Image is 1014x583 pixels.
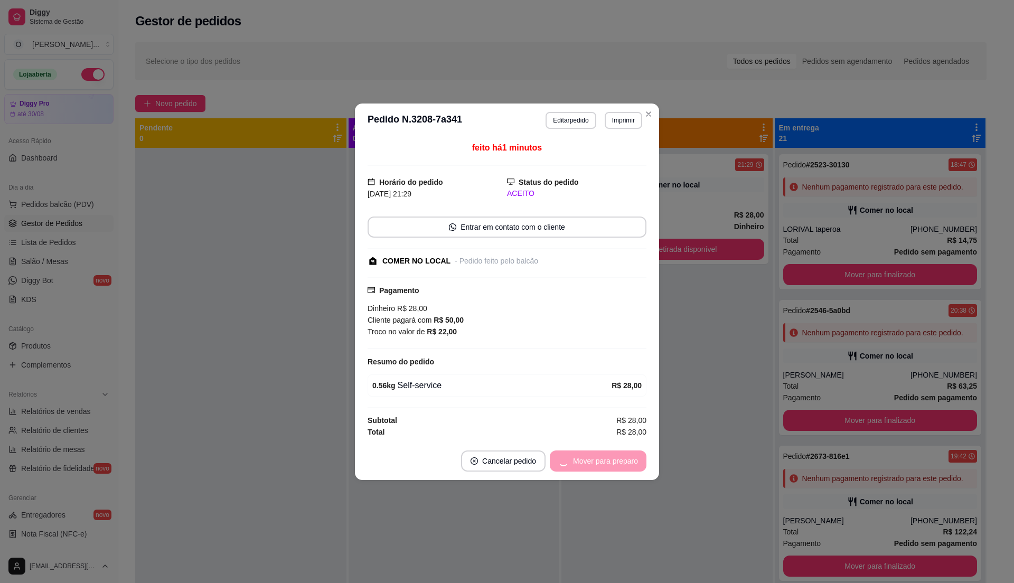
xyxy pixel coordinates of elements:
strong: Horário do pedido [379,178,443,186]
span: R$ 28,00 [616,415,646,426]
strong: Status do pedido [519,178,579,186]
span: close-circle [471,457,478,465]
strong: Subtotal [368,416,397,425]
strong: 0.56 kg [372,381,396,390]
span: whats-app [449,223,456,231]
h3: Pedido N. 3208-7a341 [368,112,462,129]
span: Troco no valor de [368,327,427,336]
span: R$ 28,00 [395,304,427,313]
button: whats-appEntrar em contato com o cliente [368,217,646,238]
strong: R$ 22,00 [427,327,457,336]
span: calendar [368,178,375,185]
div: COMER NO LOCAL [382,256,450,267]
span: Dinheiro [368,304,395,313]
strong: Total [368,428,384,436]
button: close-circleCancelar pedido [461,450,546,472]
strong: R$ 50,00 [434,316,464,324]
div: Self-service [372,379,612,392]
div: ACEITO [507,188,646,199]
span: [DATE] 21:29 [368,190,411,198]
strong: Resumo do pedido [368,358,434,366]
button: Editarpedido [546,112,596,129]
span: credit-card [368,286,375,294]
span: R$ 28,00 [616,426,646,438]
strong: R$ 28,00 [612,381,642,390]
span: desktop [507,178,514,185]
button: Imprimir [605,112,642,129]
div: - Pedido feito pelo balcão [455,256,538,267]
span: feito há 1 minutos [472,143,542,152]
button: Close [640,106,657,123]
strong: Pagamento [379,286,419,295]
span: Cliente pagará com [368,316,434,324]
